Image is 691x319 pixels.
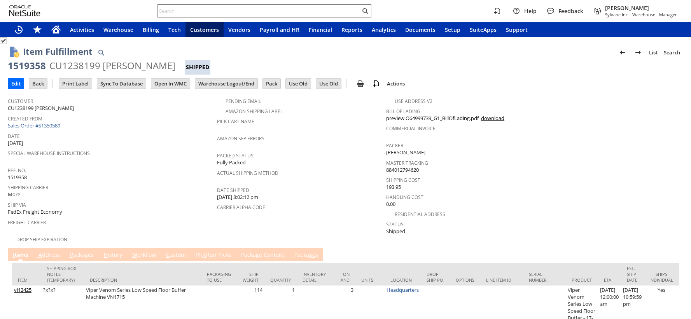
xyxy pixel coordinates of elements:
[8,105,74,112] span: CU1238199 [PERSON_NAME]
[164,251,188,260] a: Custom
[627,265,638,283] div: Est. Ship Date
[604,277,615,283] div: ETA
[386,183,401,191] span: 193.95
[65,22,99,37] a: Activities
[605,4,677,12] span: [PERSON_NAME]
[14,286,31,293] a: vi12425
[338,271,350,283] div: On Hand
[28,22,47,37] div: Shortcuts
[8,98,33,105] a: Customer
[9,5,40,16] svg: logo
[99,22,138,37] a: Warehouse
[217,159,246,166] span: Fully Packed
[386,108,420,115] a: Bill Of Lading
[151,78,190,89] input: Open In WMC
[8,184,48,191] a: Shipping Carrier
[226,108,283,115] a: Amazon Shipping Label
[309,26,332,33] span: Financial
[633,48,643,57] img: Next
[158,6,360,16] input: Search
[618,48,627,57] img: Previous
[669,249,679,259] a: Unrolled view on
[217,135,264,142] a: Amazon SFP Errors
[386,160,428,166] a: Master Tracking
[185,22,224,37] a: Customers
[68,251,96,260] a: Packages
[632,12,677,17] span: Warehouse - Manager
[37,251,62,260] a: Address
[203,251,206,258] span: k
[138,22,164,37] a: Billing
[390,277,415,283] div: Location
[8,167,26,174] a: Ref. No.
[29,78,47,89] input: Back
[386,115,479,122] a: preview O64999739_G1_BillOfLading.pdf
[217,118,254,125] a: Pick Cart Name
[59,78,92,89] input: Print Label
[16,236,67,243] a: Drop Ship Expiration
[47,265,78,283] div: Shipping Box Notes (Temporary)
[185,60,210,75] div: Shipped
[384,80,408,87] a: Actions
[372,26,396,33] span: Analytics
[226,98,261,105] a: Pending Email
[465,22,501,37] a: SuiteApps
[190,26,219,33] span: Customers
[572,277,592,283] div: Product
[270,277,291,283] div: Quantity
[263,78,280,89] input: Pack
[243,271,259,283] div: Ship Weight
[255,22,304,37] a: Payroll and HR
[168,26,181,33] span: Tech
[217,193,258,201] span: [DATE] 8:02:12 pm
[8,139,23,147] span: [DATE]
[49,59,175,72] div: CU1238199 [PERSON_NAME]
[8,133,20,139] a: Date
[440,22,465,37] a: Setup
[8,219,46,226] a: Freight Carrier
[217,170,278,176] a: Actual Shipping Method
[256,251,259,258] span: g
[401,22,440,37] a: Documents
[33,25,42,34] svg: Shortcuts
[386,200,395,208] span: 0.00
[132,251,137,258] span: W
[386,142,403,149] a: Packer
[8,115,42,122] a: Created From
[649,271,673,283] div: Ships Individual
[386,228,405,235] span: Shipped
[316,78,341,89] input: Use Old
[427,271,444,283] div: Drop Ship PO
[130,251,158,260] a: Workflow
[337,22,367,37] a: Reports
[102,251,124,260] a: History
[501,22,532,37] a: Support
[9,22,28,37] a: Recent Records
[260,26,299,33] span: Payroll and HR
[646,46,661,59] a: List
[456,277,474,283] div: Options
[217,152,254,159] a: Packed Status
[14,25,23,34] svg: Recent Records
[239,251,286,260] a: Package Content
[529,271,560,283] div: Serial Number
[38,251,42,258] span: A
[8,191,20,198] span: More
[356,79,365,88] img: print.svg
[387,286,419,293] a: Headquarters
[228,26,250,33] span: Vendors
[341,26,362,33] span: Reports
[8,174,27,181] span: 1519358
[386,149,425,156] span: [PERSON_NAME]
[292,251,320,260] a: Packages
[18,277,35,283] div: Item
[8,202,26,208] a: Ship Via
[524,7,537,15] span: Help
[386,125,436,132] a: Commercial Invoice
[386,221,404,228] a: Status
[23,45,93,58] h1: Item Fulfillment
[605,12,628,17] span: Sylvane Inc
[8,59,46,72] div: 1519358
[224,22,255,37] a: Vendors
[8,208,62,216] span: FedEx Freight Economy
